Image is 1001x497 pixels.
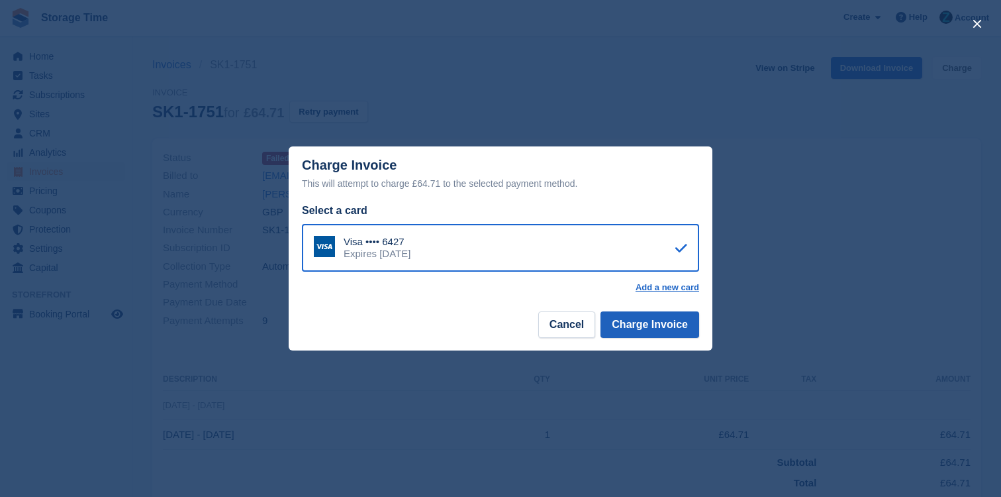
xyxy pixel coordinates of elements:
[538,311,595,338] button: Cancel
[302,158,699,192] div: Charge Invoice
[302,176,699,192] div: This will attempt to charge £64.71 to the selected payment method.
[967,13,988,34] button: close
[344,236,410,248] div: Visa •••• 6427
[344,248,410,260] div: Expires [DATE]
[302,203,699,219] div: Select a card
[600,311,699,338] button: Charge Invoice
[314,236,335,257] img: Visa Logo
[636,282,699,293] a: Add a new card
